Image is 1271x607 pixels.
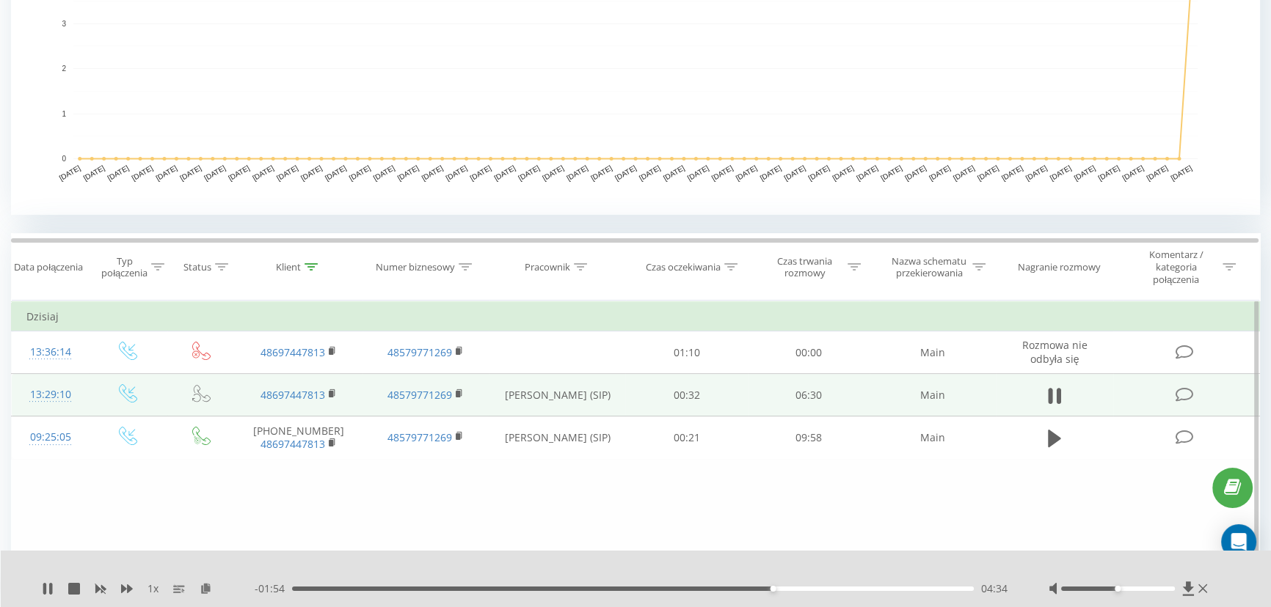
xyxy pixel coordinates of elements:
[101,255,148,280] div: Typ połączenia
[646,261,721,273] div: Czas oczekiwania
[1021,338,1087,365] span: Rozmowa nie odbyła się
[26,380,75,409] div: 13:29:10
[236,416,363,459] td: [PHONE_NUMBER]
[928,163,952,182] text: [DATE]
[376,261,455,273] div: Numer biznesowy
[855,163,879,182] text: [DATE]
[625,374,747,416] td: 00:32
[625,416,747,459] td: 00:21
[525,261,570,273] div: Pracownik
[62,20,66,28] text: 3
[589,163,613,182] text: [DATE]
[952,163,976,182] text: [DATE]
[489,374,625,416] td: [PERSON_NAME] (SIP)
[276,261,301,273] div: Klient
[638,163,662,182] text: [DATE]
[625,331,747,374] td: 01:10
[1169,163,1193,182] text: [DATE]
[735,163,759,182] text: [DATE]
[1018,261,1101,273] div: Nagranie rozmowy
[12,302,1260,331] td: Dzisiaj
[662,163,686,182] text: [DATE]
[420,163,445,182] text: [DATE]
[565,163,589,182] text: [DATE]
[748,374,870,416] td: 06:30
[879,163,903,182] text: [DATE]
[106,163,131,182] text: [DATE]
[782,163,806,182] text: [DATE]
[771,586,776,592] div: Accessibility label
[26,423,75,452] div: 09:25:05
[1024,163,1049,182] text: [DATE]
[1115,586,1121,592] div: Accessibility label
[62,155,66,163] text: 0
[203,163,227,182] text: [DATE]
[26,338,75,367] div: 13:36:14
[227,163,251,182] text: [DATE]
[748,416,870,459] td: 09:58
[82,163,106,182] text: [DATE]
[387,430,452,444] a: 48579771269
[492,163,517,182] text: [DATE]
[372,163,396,182] text: [DATE]
[130,163,154,182] text: [DATE]
[396,163,420,182] text: [DATE]
[387,388,452,402] a: 48579771269
[890,255,969,280] div: Nazwa schematu przekierowania
[148,581,159,596] span: 1 x
[903,163,928,182] text: [DATE]
[1133,249,1219,286] div: Komentarz / kategoria połączenia
[748,331,870,374] td: 00:00
[348,163,372,182] text: [DATE]
[58,163,82,182] text: [DATE]
[489,416,625,459] td: [PERSON_NAME] (SIP)
[387,345,452,359] a: 48579771269
[261,388,325,402] a: 48697447813
[261,437,325,451] a: 48697447813
[62,110,66,118] text: 1
[1121,163,1145,182] text: [DATE]
[275,163,299,182] text: [DATE]
[1049,163,1073,182] text: [DATE]
[14,261,83,273] div: Data połączenia
[468,163,492,182] text: [DATE]
[976,163,1000,182] text: [DATE]
[1145,163,1169,182] text: [DATE]
[870,331,997,374] td: Main
[251,163,275,182] text: [DATE]
[1073,163,1097,182] text: [DATE]
[255,581,292,596] span: - 01:54
[154,163,178,182] text: [DATE]
[806,163,831,182] text: [DATE]
[178,163,203,182] text: [DATE]
[831,163,855,182] text: [DATE]
[981,581,1008,596] span: 04:34
[261,345,325,359] a: 48697447813
[1221,524,1256,559] div: Open Intercom Messenger
[765,255,844,280] div: Czas trwania rozmowy
[710,163,735,182] text: [DATE]
[1096,163,1121,182] text: [DATE]
[870,374,997,416] td: Main
[1000,163,1024,182] text: [DATE]
[541,163,565,182] text: [DATE]
[613,163,638,182] text: [DATE]
[445,163,469,182] text: [DATE]
[299,163,324,182] text: [DATE]
[62,65,66,73] text: 2
[324,163,348,182] text: [DATE]
[759,163,783,182] text: [DATE]
[183,261,211,273] div: Status
[517,163,541,182] text: [DATE]
[870,416,997,459] td: Main
[686,163,710,182] text: [DATE]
